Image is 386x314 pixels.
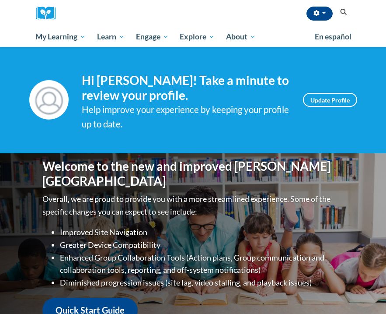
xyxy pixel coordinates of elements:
iframe: Button to launch messaging window [351,279,379,307]
li: Improved Site Navigation [60,226,344,239]
h4: Hi [PERSON_NAME]! Take a minute to review your profile. [82,73,290,102]
button: Search [337,7,350,18]
button: Account Settings [306,7,333,21]
a: Learn [91,27,130,47]
span: My Learning [35,32,86,42]
span: En español [315,32,351,41]
span: About [226,32,256,42]
a: Cox Campus [36,7,62,20]
li: Greater Device Compatibility [60,239,344,251]
div: Help improve your experience by keeping your profile up to date. [82,102,290,131]
a: Engage [130,27,174,47]
img: Logo brand [36,7,62,20]
p: Overall, we are proud to provide you with a more streamlined experience. Some of the specific cha... [42,193,344,218]
span: Explore [180,32,215,42]
a: My Learning [30,27,92,47]
span: Learn [97,32,125,42]
li: Enhanced Group Collaboration Tools (Action plans, Group communication and collaboration tools, re... [60,251,344,277]
a: En español [309,28,357,46]
a: About [220,27,261,47]
a: Update Profile [303,93,357,107]
a: Explore [174,27,220,47]
li: Diminished progression issues (site lag, video stalling, and playback issues) [60,276,344,289]
span: Engage [136,32,169,42]
div: Main menu [29,27,357,47]
img: Profile Image [29,80,69,120]
h1: Welcome to the new and improved [PERSON_NAME][GEOGRAPHIC_DATA] [42,159,344,188]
